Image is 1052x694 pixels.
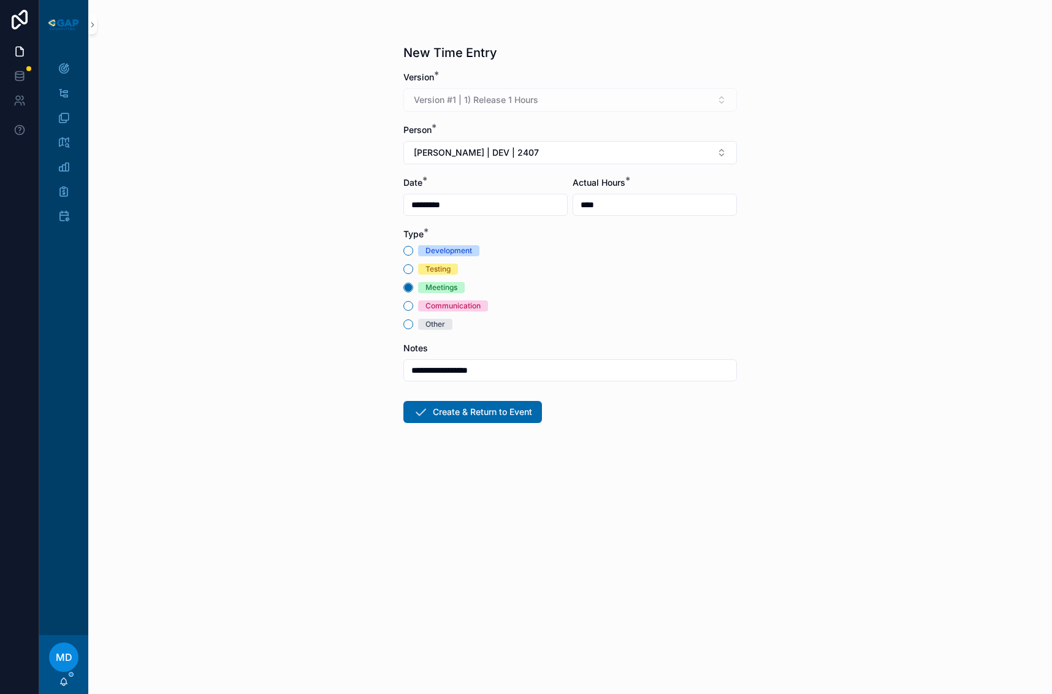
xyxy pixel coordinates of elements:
[403,401,542,423] button: Create & Return to Event
[573,177,625,188] span: Actual Hours
[56,650,72,665] span: MD
[425,245,472,256] div: Development
[403,124,432,135] span: Person
[414,147,539,159] span: [PERSON_NAME] | DEV | 2407
[403,141,737,164] button: Select Button
[403,44,497,61] h1: New Time Entry
[403,72,434,82] span: Version
[425,264,451,275] div: Testing
[425,300,481,311] div: Communication
[425,319,445,330] div: Other
[39,49,88,243] div: scrollable content
[47,17,81,32] img: App logo
[403,343,428,353] span: Notes
[403,229,424,239] span: Type
[425,282,457,293] div: Meetings
[403,177,422,188] span: Date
